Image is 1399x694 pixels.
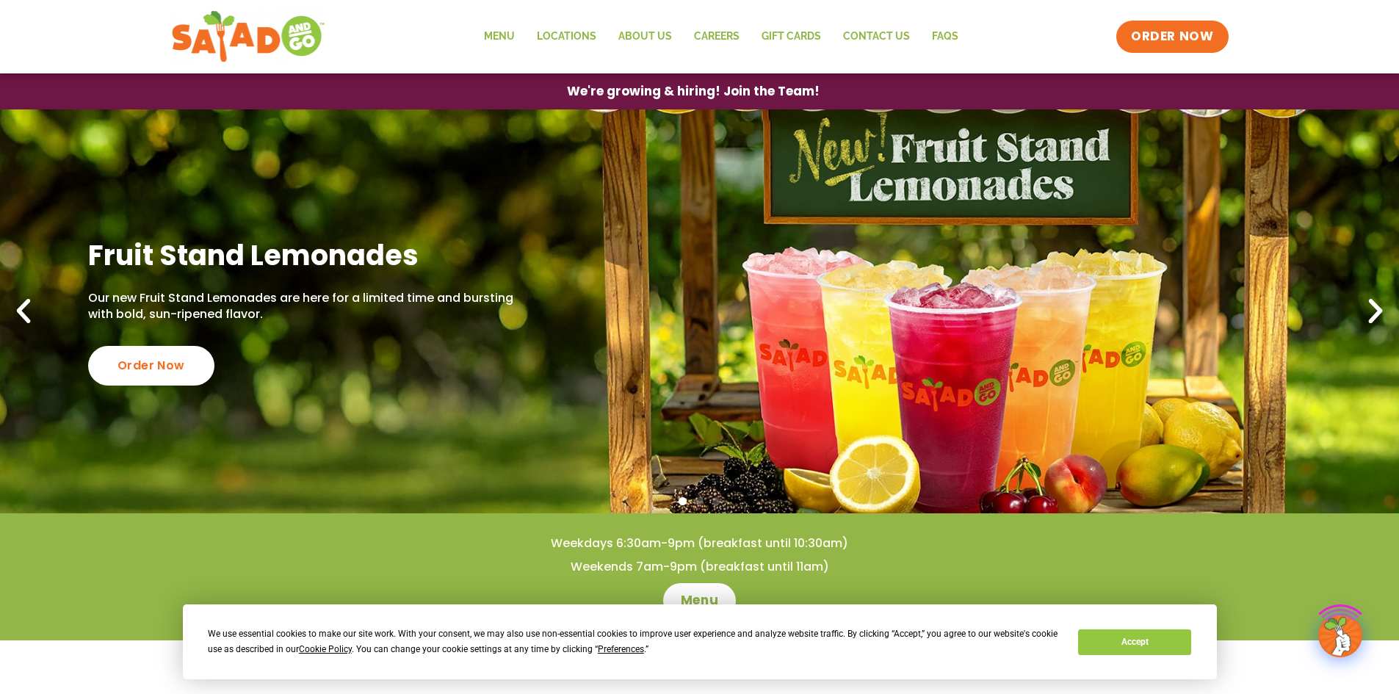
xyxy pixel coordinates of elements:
a: ORDER NOW [1116,21,1228,53]
span: Preferences [598,644,644,654]
button: Accept [1078,629,1191,655]
a: Menu [663,583,736,618]
h4: Weekends 7am-9pm (breakfast until 11am) [29,559,1370,575]
span: We're growing & hiring! Join the Team! [567,85,820,98]
h2: Fruit Stand Lemonades [88,237,521,273]
div: Next slide [1359,295,1392,328]
span: Go to slide 2 [695,497,704,505]
a: About Us [607,20,683,54]
span: Go to slide 1 [679,497,687,505]
a: Careers [683,20,751,54]
div: Cookie Consent Prompt [183,604,1217,679]
span: ORDER NOW [1131,28,1213,46]
img: new-SAG-logo-768×292 [171,7,326,66]
a: Contact Us [832,20,921,54]
a: We're growing & hiring! Join the Team! [545,74,842,109]
div: Previous slide [7,295,40,328]
p: Our new Fruit Stand Lemonades are here for a limited time and bursting with bold, sun-ripened fla... [88,290,521,323]
a: Locations [526,20,607,54]
h4: Weekdays 6:30am-9pm (breakfast until 10:30am) [29,535,1370,552]
span: Go to slide 3 [712,497,720,505]
a: GIFT CARDS [751,20,832,54]
span: Cookie Policy [299,644,352,654]
div: We use essential cookies to make our site work. With your consent, we may also use non-essential ... [208,626,1060,657]
a: FAQs [921,20,969,54]
a: Menu [473,20,526,54]
span: Menu [681,592,718,610]
div: Order Now [88,346,214,386]
nav: Menu [473,20,969,54]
